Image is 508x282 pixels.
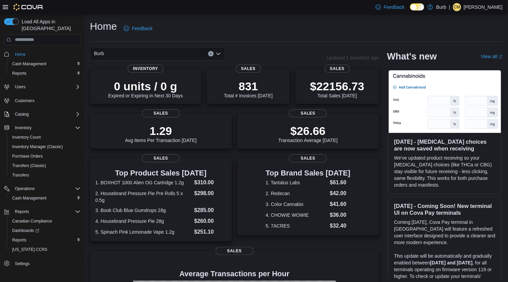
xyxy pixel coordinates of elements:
button: Cash Management [7,193,83,203]
h2: What's new [387,51,437,62]
span: Sales [142,154,180,162]
button: Clear input [208,51,214,56]
a: Inventory Manager (Classic) [9,143,66,151]
button: Catalog [12,110,31,118]
a: Reports [9,236,29,244]
dd: $36.00 [330,211,350,219]
span: Sales [142,109,180,117]
span: Catalog [12,110,80,118]
button: Cash Management [7,59,83,69]
button: Purchase Orders [7,151,83,161]
dd: $285.00 [194,206,226,214]
button: Canadian Compliance [7,216,83,226]
a: Canadian Compliance [9,217,55,225]
button: Users [1,82,83,92]
a: Feedback [373,0,407,14]
p: [PERSON_NAME] [464,3,503,11]
div: Total # Invoices [DATE] [224,79,272,98]
a: Dashboards [9,227,42,235]
a: Inventory Count [9,133,44,141]
button: Reports [1,207,83,216]
span: Washington CCRS [9,245,80,254]
a: Purchase Orders [9,152,46,160]
dd: $260.00 [194,217,226,225]
span: Reports [9,69,80,77]
h3: Top Brand Sales [DATE] [266,169,350,177]
span: Canadian Compliance [12,218,52,224]
span: Sales [324,65,350,73]
a: Transfers (Classic) [9,162,49,170]
span: Reports [12,208,80,216]
dd: $42.00 [330,189,350,197]
button: Transfers (Classic) [7,161,83,170]
dt: 1. Tantalus Labs [266,179,327,186]
span: Sales [236,65,261,73]
button: Users [12,83,28,91]
p: $26.66 [278,124,338,138]
dd: $61.60 [330,179,350,187]
dt: 4. CHOWIE WOWIE [266,212,327,218]
p: Updated 1 minute(s) ago [327,55,379,61]
p: Burb [436,3,446,11]
dt: 4. Housebrand Pressure Pie 28g [95,218,192,225]
div: Expired or Expiring in Next 30 Days [108,79,183,98]
button: Operations [1,184,83,193]
dt: 5. 7ACRES [266,222,327,229]
button: Reports [7,69,83,78]
a: Cash Management [9,194,49,202]
div: Avg Items Per Transaction [DATE] [125,124,197,143]
span: Inventory Manager (Classic) [9,143,80,151]
span: Users [12,83,80,91]
span: Cash Management [9,60,80,68]
div: Total Sales [DATE] [310,79,364,98]
dd: $310.00 [194,179,226,187]
input: Dark Mode [410,3,424,10]
span: Transfers (Classic) [9,162,80,170]
button: Reports [12,208,32,216]
p: We've updated product receiving so your [MEDICAL_DATA] choices (like THCa or CBG) stay visible fo... [394,155,495,188]
a: Settings [12,260,32,268]
span: Load All Apps in [GEOGRAPHIC_DATA] [19,18,80,32]
button: Catalog [1,110,83,119]
span: Sales [289,109,327,117]
span: Home [12,50,80,58]
h3: Top Product Sales [DATE] [95,169,226,177]
span: Inventory Count [12,135,41,140]
span: CM [454,3,460,11]
p: 0 units / 0 g [108,79,183,93]
dt: 2. Housebrand Pressure Pie Pre Rolls 5 x 0.5g [95,190,192,204]
span: Cash Management [12,195,46,201]
span: Inventory Count [9,133,80,141]
a: Home [12,50,28,58]
button: Transfers [7,170,83,180]
span: Customers [15,98,34,103]
span: Purchase Orders [9,152,80,160]
span: Reports [12,71,26,76]
span: Purchase Orders [12,154,43,159]
span: [US_STATE] CCRS [12,247,47,252]
span: Settings [12,259,80,267]
span: Sales [289,154,327,162]
span: Canadian Compliance [9,217,80,225]
button: Inventory Manager (Classic) [7,142,83,151]
h1: Home [90,20,117,33]
span: Transfers [9,171,80,179]
span: Reports [9,236,80,244]
span: Feedback [384,4,404,10]
div: Cristian Malara [453,3,461,11]
span: Settings [15,261,29,266]
button: Settings [1,258,83,268]
a: Feedback [121,22,155,35]
dt: 3. Color Cannabis [266,201,327,208]
span: Operations [15,186,35,191]
a: Dashboards [7,226,83,235]
h3: [DATE] - [MEDICAL_DATA] choices are now saved when receiving [394,138,495,152]
dd: $298.00 [194,189,226,197]
dd: $41.60 [330,200,350,208]
p: $22156.73 [310,79,364,93]
div: Transaction Average [DATE] [278,124,338,143]
img: Cova [14,4,44,10]
svg: External link [499,55,503,59]
span: Inventory Manager (Classic) [12,144,63,149]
